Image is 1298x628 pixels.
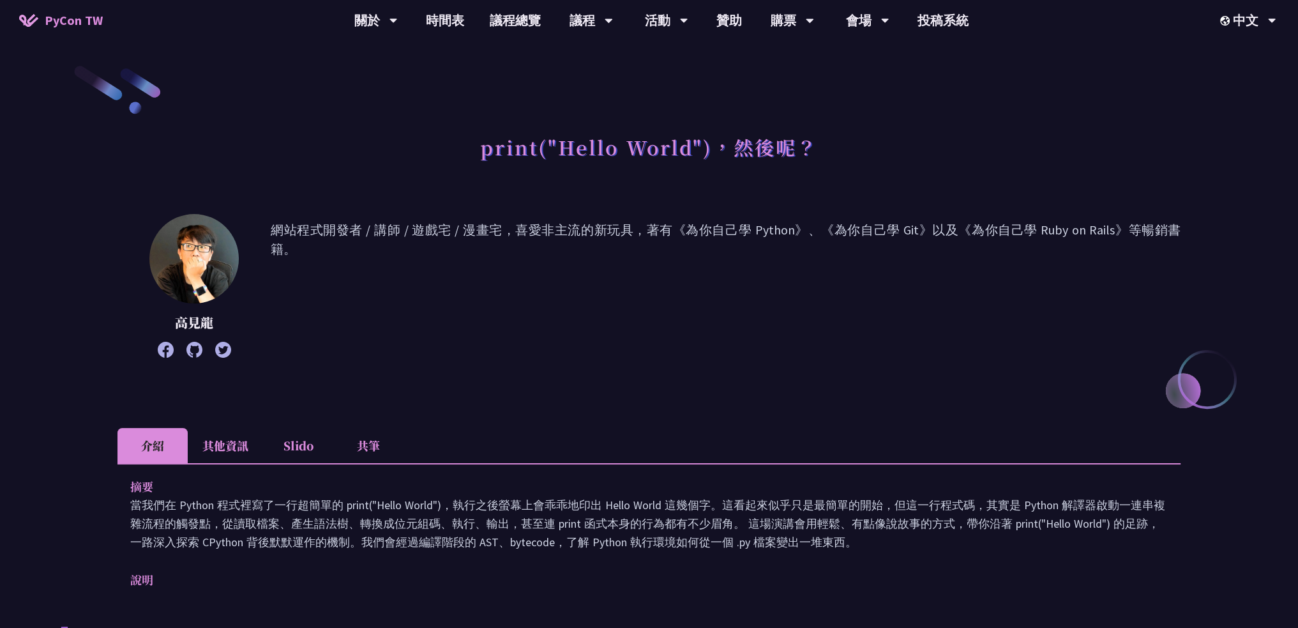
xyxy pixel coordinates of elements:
[117,428,188,463] li: 介紹
[333,428,404,463] li: 共筆
[130,477,1142,496] p: 摘要
[263,428,333,463] li: Slido
[130,571,1142,589] p: 說明
[149,214,239,303] img: 高見龍
[45,11,103,30] span: PyCon TW
[188,428,263,463] li: 其他資訊
[6,4,116,36] a: PyCon TW
[19,14,38,27] img: Home icon of PyCon TW 2025
[1220,16,1233,26] img: Locale Icon
[130,496,1168,551] p: 當我們在 Python 程式裡寫了一行超簡單的 print("Hello World")，執行之後螢幕上會乖乖地印出 Hello World 這幾個字。這看起來似乎只是最簡單的開始，但這一行程式...
[480,128,818,166] h1: print("Hello World")，然後呢？
[271,220,1181,351] p: 網站程式開發者 / 講師 / 遊戲宅 / 漫畫宅，喜愛非主流的新玩具，著有《為你自己學 Python》、《為你自己學 Git》以及《為你自己學 Ruby on Rails》等暢銷書籍。
[149,313,239,332] p: 高見龍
